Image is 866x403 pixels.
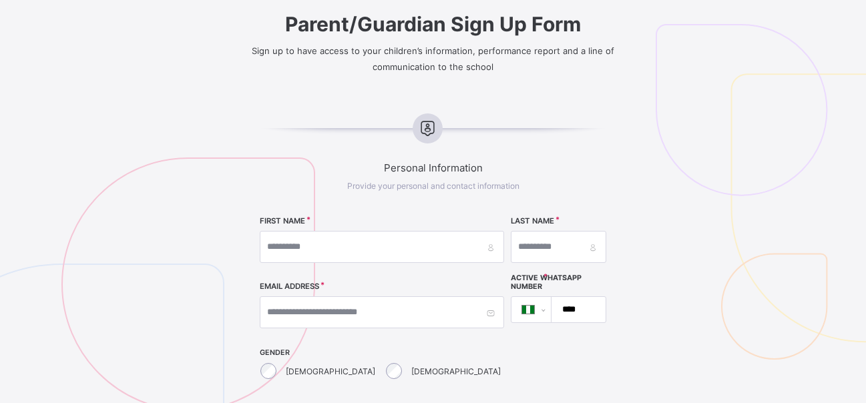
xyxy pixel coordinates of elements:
label: [DEMOGRAPHIC_DATA] [286,366,375,376]
label: FIRST NAME [260,216,305,226]
span: Parent/Guardian Sign Up Form [216,12,650,36]
label: EMAIL ADDRESS [260,282,319,291]
span: Sign up to have access to your children’s information, performance report and a line of communica... [252,45,614,72]
label: [DEMOGRAPHIC_DATA] [411,366,501,376]
label: LAST NAME [511,216,554,226]
span: GENDER [260,348,504,357]
span: Personal Information [216,161,650,174]
span: Provide your personal and contact information [347,181,519,191]
label: Active WhatsApp Number [511,274,606,291]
